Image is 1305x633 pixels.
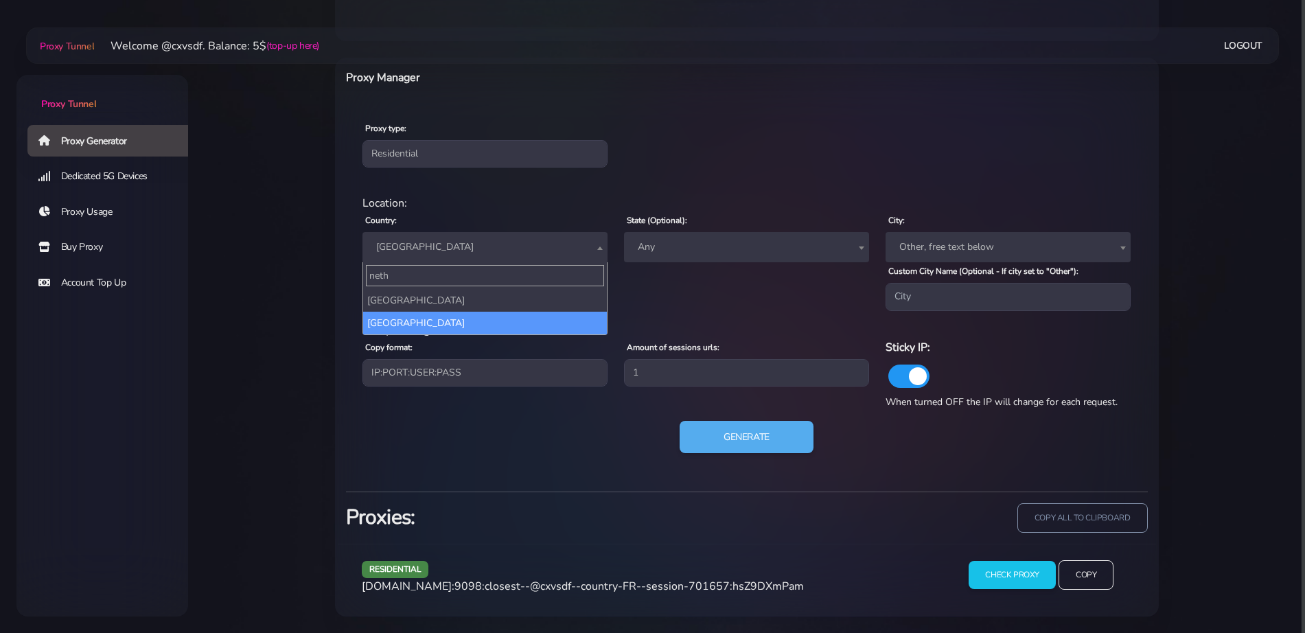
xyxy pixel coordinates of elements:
iframe: Webchat Widget [1102,408,1288,616]
input: City [886,283,1131,310]
h3: Proxies: [346,503,739,531]
li: [GEOGRAPHIC_DATA] [363,312,607,334]
input: Copy [1059,560,1113,590]
span: Other, free text below [886,232,1131,262]
h6: Proxy Manager [346,69,807,87]
a: Buy Proxy [27,231,199,263]
span: Any [624,232,869,262]
label: Amount of sessions urls: [627,341,719,354]
input: copy all to clipboard [1017,503,1148,533]
label: Custom City Name (Optional - If city set to "Other"): [888,265,1078,277]
input: Check Proxy [969,561,1056,589]
span: France [362,232,608,262]
label: State (Optional): [627,214,687,227]
li: [GEOGRAPHIC_DATA] [363,289,607,312]
label: City: [888,214,905,227]
li: Welcome @cxvsdf. Balance: 5$ [94,38,319,54]
label: Copy format: [365,341,413,354]
div: Location: [354,195,1140,211]
a: Account Top Up [27,267,199,299]
a: Proxy Generator [27,125,199,157]
span: [DOMAIN_NAME]:9098:closest--@cxvsdf--country-FR--session-701657:hsZ9DXmPam [362,579,804,594]
span: Other, free text below [894,238,1122,257]
button: Generate [680,421,813,454]
a: (top-up here) [266,38,319,53]
label: Proxy type: [365,122,406,135]
a: Proxy Tunnel [16,75,188,111]
a: Dedicated 5G Devices [27,161,199,192]
h6: Sticky IP: [886,338,1131,356]
span: When turned OFF the IP will change for each request. [886,395,1118,408]
a: Proxy Tunnel [37,35,94,57]
div: Proxy Settings: [354,322,1140,338]
span: France [371,238,599,257]
a: Logout [1224,33,1262,58]
input: Search [366,265,604,286]
a: Proxy Usage [27,196,199,228]
span: Any [632,238,861,257]
span: Proxy Tunnel [41,97,96,111]
label: Country: [365,214,397,227]
span: Proxy Tunnel [40,40,94,53]
span: residential [362,561,429,578]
